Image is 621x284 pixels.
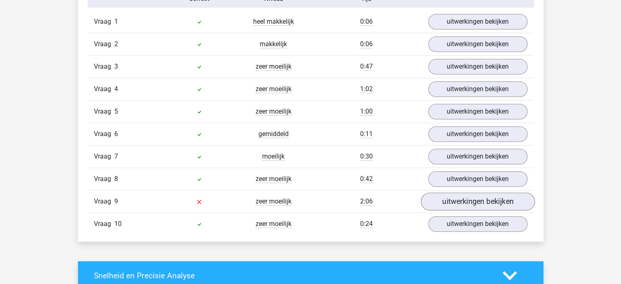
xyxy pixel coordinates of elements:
span: Vraag [94,39,114,49]
span: zeer moeilijk [256,175,292,183]
span: Vraag [94,219,114,229]
a: uitwerkingen bekijken [428,36,528,52]
span: zeer moeilijk [256,197,292,206]
span: 0:47 [360,63,373,71]
span: Vraag [94,197,114,206]
span: Vraag [94,17,114,27]
span: 2 [114,40,118,48]
span: moeilijk [262,152,285,161]
a: uitwerkingen bekijken [428,104,528,119]
span: 5 [114,107,118,115]
span: 1 [114,18,118,25]
span: zeer moeilijk [256,220,292,228]
span: 8 [114,175,118,183]
span: 0:42 [360,175,373,183]
h4: Snelheid en Precisie Analyse [94,271,490,280]
span: zeer moeilijk [256,63,292,71]
a: uitwerkingen bekijken [428,59,528,74]
span: 10 [114,220,122,228]
span: 2:06 [360,197,373,206]
span: 0:30 [360,152,373,161]
span: zeer moeilijk [256,85,292,93]
span: Vraag [94,84,114,94]
span: 9 [114,197,118,205]
span: 0:24 [360,220,373,228]
span: Vraag [94,174,114,184]
a: uitwerkingen bekijken [428,126,528,142]
a: uitwerkingen bekijken [428,81,528,97]
a: uitwerkingen bekijken [428,149,528,164]
span: Vraag [94,129,114,139]
span: 0:06 [360,40,373,48]
span: 4 [114,85,118,93]
a: uitwerkingen bekijken [428,216,528,232]
span: 0:06 [360,18,373,26]
span: 0:11 [360,130,373,138]
span: Vraag [94,107,114,116]
span: gemiddeld [258,130,289,138]
a: uitwerkingen bekijken [428,14,528,29]
span: 1:00 [360,107,373,116]
span: heel makkelijk [253,18,294,26]
span: Vraag [94,62,114,72]
a: uitwerkingen bekijken [421,192,534,210]
span: 3 [114,63,118,70]
span: Vraag [94,152,114,161]
span: 1:02 [360,85,373,93]
a: uitwerkingen bekijken [428,171,528,187]
span: zeer moeilijk [256,107,292,116]
span: 6 [114,130,118,138]
span: 7 [114,152,118,160]
span: makkelijk [260,40,287,48]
